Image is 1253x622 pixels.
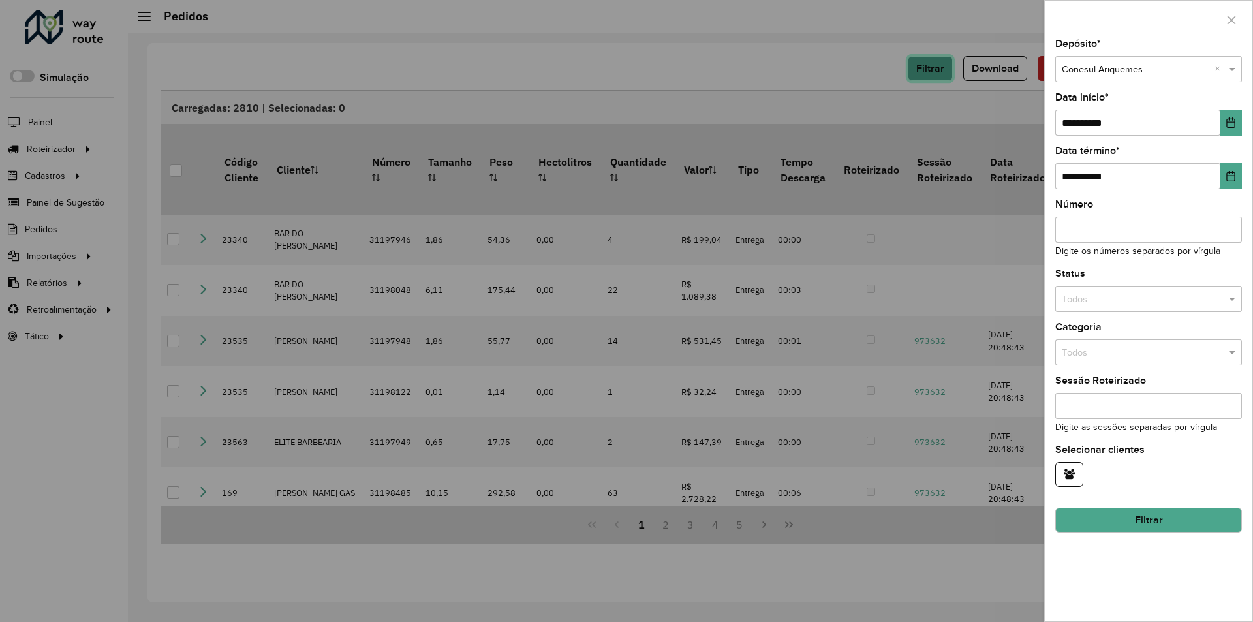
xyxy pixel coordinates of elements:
[1055,143,1120,159] label: Data término
[1055,89,1109,105] label: Data início
[1055,422,1217,432] small: Digite as sessões separadas por vírgula
[1055,246,1220,256] small: Digite os números separados por vírgula
[1055,36,1101,52] label: Depósito
[1055,196,1093,212] label: Número
[1055,508,1242,533] button: Filtrar
[1055,442,1145,458] label: Selecionar clientes
[1220,163,1242,189] button: Choose Date
[1055,319,1102,335] label: Categoria
[1055,266,1085,281] label: Status
[1214,63,1226,77] span: Clear all
[1220,110,1242,136] button: Choose Date
[1055,373,1146,388] label: Sessão Roteirizado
